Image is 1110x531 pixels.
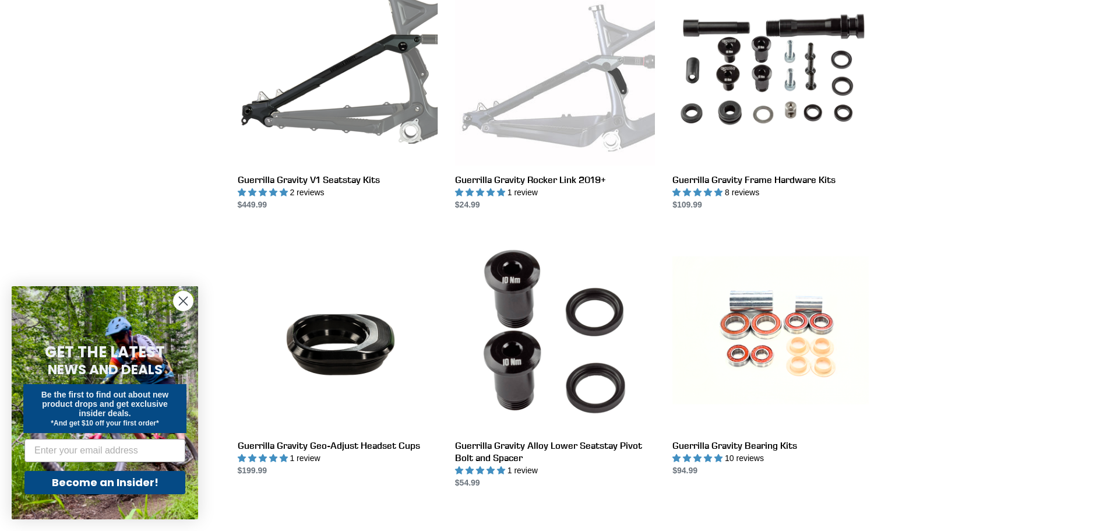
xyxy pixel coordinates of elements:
[24,439,185,462] input: Enter your email address
[41,390,169,418] span: Be the first to find out about new product drops and get exclusive insider deals.
[173,291,193,311] button: Close dialog
[45,342,165,363] span: GET THE LATEST
[24,471,185,494] button: Become an Insider!
[51,419,158,427] span: *And get $10 off your first order*
[48,360,163,379] span: NEWS AND DEALS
